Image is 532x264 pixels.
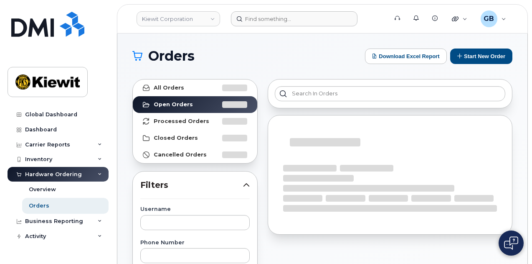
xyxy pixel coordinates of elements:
a: Cancelled Orders [133,146,257,163]
label: Username [140,207,250,212]
strong: Closed Orders [154,135,198,141]
span: Orders [148,50,195,62]
button: Download Excel Report [365,49,447,64]
span: Filters [140,179,243,191]
button: Start New Order [450,49,512,64]
a: Closed Orders [133,130,257,146]
input: Search in orders [275,86,505,101]
img: Open chat [504,236,518,250]
strong: Open Orders [154,101,193,108]
label: Phone Number [140,240,250,246]
strong: All Orders [154,85,184,91]
strong: Processed Orders [154,118,209,125]
a: Processed Orders [133,113,257,130]
a: All Orders [133,79,257,96]
a: Open Orders [133,96,257,113]
strong: Cancelled Orders [154,151,207,158]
